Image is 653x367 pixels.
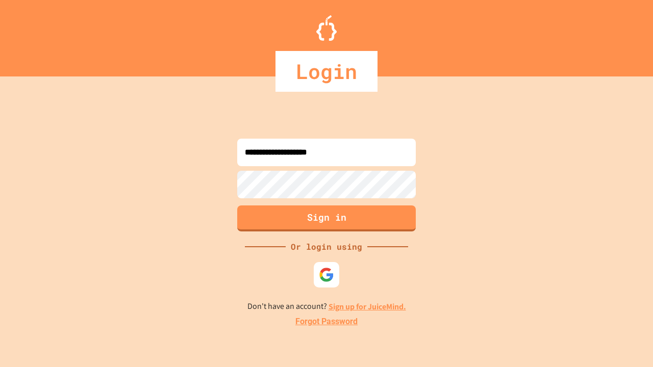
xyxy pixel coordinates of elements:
div: Login [275,51,378,92]
img: Logo.svg [316,15,337,41]
a: Forgot Password [295,316,358,328]
button: Sign in [237,205,416,231]
a: Sign up for JuiceMind. [329,301,406,312]
img: google-icon.svg [319,267,334,282]
p: Don't have an account? [247,300,406,313]
div: Or login using [286,241,367,253]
